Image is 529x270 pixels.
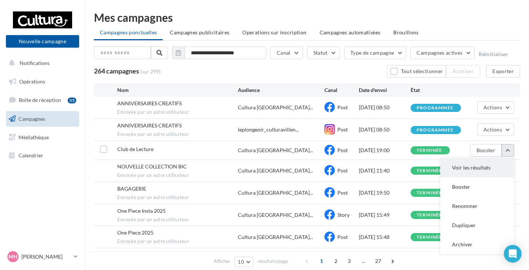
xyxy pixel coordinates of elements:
div: [DATE] 08:50 [359,104,411,111]
a: Boîte de réception35 [4,92,81,108]
button: Actions [477,123,514,136]
span: Post [337,147,348,153]
span: NOUVELLE COLLECTION BIC [117,163,187,170]
div: terminée [417,168,442,173]
button: Booster [440,177,514,196]
div: terminée [417,213,442,218]
span: Campagnes [18,116,45,122]
a: Campagnes [4,111,81,127]
button: Statut [307,47,340,59]
span: Calendrier [18,152,43,158]
span: Actions [483,104,502,110]
span: ... [358,255,370,267]
span: Envoyée par un autre utilisateur [117,194,238,201]
span: 3 [343,255,355,267]
span: ANNIVERSAIRES CREATIFS [117,122,182,129]
button: Exporter [486,65,520,78]
span: Cultura [GEOGRAPHIC_DATA]... [238,147,313,154]
button: Voir les résultats [440,158,514,177]
button: Campagnes actives [410,47,475,59]
span: résultats/page [257,258,288,265]
span: Envoyée par un autre utilisateur [117,172,238,179]
span: (sur 299) [140,68,161,75]
button: Actions [477,101,514,114]
span: Boîte de réception [19,97,61,103]
span: Cultura [GEOGRAPHIC_DATA]... [238,167,313,174]
button: Canal [270,47,303,59]
div: [DATE] 11:40 [359,167,411,174]
span: One Piece 2025 [117,252,154,258]
span: 27 [372,255,384,267]
span: Post [337,234,348,240]
span: 264 campagnes [94,67,139,75]
div: [DATE] 19:00 [359,147,411,154]
span: Envoyée par un autre utilisateur [117,238,238,245]
button: Notifications [4,55,78,71]
div: 35 [68,98,76,103]
button: 10 [235,257,253,267]
div: Audience [238,86,324,94]
span: MH [9,253,17,260]
span: Campagnes publicitaires [170,29,229,35]
button: Tout sélectionner [387,65,446,78]
span: 2 [330,255,342,267]
span: Operations sur inscription [242,29,306,35]
div: Date d'envoi [359,86,411,94]
span: Campagnes automatisées [320,29,381,35]
a: Calendrier [4,148,81,163]
span: Notifications [20,60,50,66]
button: Type de campagne [344,47,407,59]
a: Médiathèque [4,130,81,145]
span: One Piece Insta 2025 [117,208,166,214]
span: 1 [316,255,327,267]
div: programmée [417,128,454,133]
button: Réinitialiser [479,51,508,57]
div: [DATE] 08:50 [359,126,411,133]
span: Campagnes actives [417,49,462,56]
div: [DATE] 15:48 [359,233,411,241]
a: Opérations [4,74,81,89]
div: [DATE] 15:49 [359,211,411,219]
span: Brouillons [393,29,419,35]
a: MH [PERSON_NAME] [6,250,79,264]
span: ANNIVERSAIRES CREATIFS [117,100,182,106]
span: leplongeoir_culturavillen... [238,126,299,133]
button: Archiver [446,65,480,78]
span: One Piece 2025 [117,229,154,236]
div: programmée [417,106,454,110]
div: terminée [417,191,442,195]
div: terminée [417,148,442,153]
span: Afficher [214,258,230,265]
span: 10 [238,259,244,265]
span: Médiathèque [18,134,49,140]
div: Nom [117,86,238,94]
button: Archiver [440,235,514,254]
span: Post [337,167,348,174]
span: Cultura [GEOGRAPHIC_DATA]... [238,104,313,111]
div: Open Intercom Messenger [504,245,522,263]
span: Cultura [GEOGRAPHIC_DATA]... [238,211,313,219]
span: Opérations [19,78,45,85]
span: Story [337,212,350,218]
span: Actions [483,126,502,133]
span: Cultura [GEOGRAPHIC_DATA]... [238,189,313,196]
div: Canal [324,86,359,94]
div: Mes campagnes [94,12,520,23]
span: BAGAGERIE [117,185,146,192]
span: Envoyée par un autre utilisateur [117,216,238,223]
span: Post [337,126,348,133]
p: [PERSON_NAME] [21,253,71,260]
div: État [411,86,462,94]
button: Booster [470,144,502,157]
div: [DATE] 19:50 [359,189,411,196]
button: Renommer [440,196,514,216]
span: Cultura [GEOGRAPHIC_DATA]... [238,233,313,241]
span: Club de Lecture [117,146,154,152]
span: Post [337,189,348,196]
button: Nouvelle campagne [6,35,79,48]
button: Dupliquer [440,216,514,235]
span: Post [337,104,348,110]
span: Envoyée par un autre utilisateur [117,109,238,116]
div: terminée [417,235,442,240]
span: Envoyée par un autre utilisateur [117,131,238,138]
